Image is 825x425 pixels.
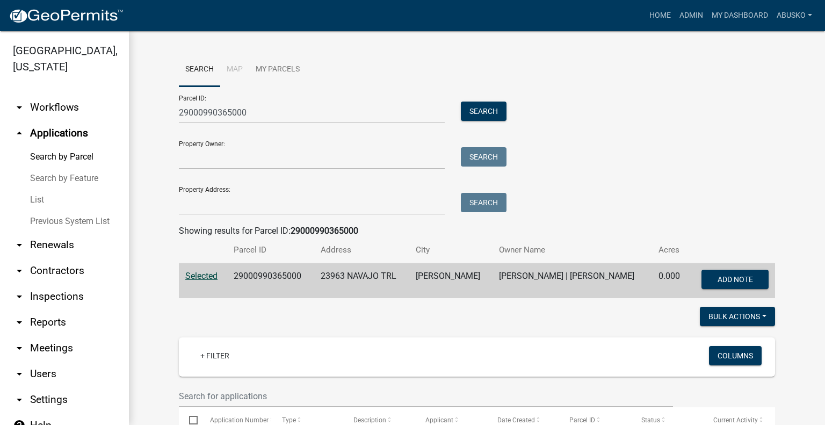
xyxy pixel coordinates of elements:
[675,5,707,26] a: Admin
[13,342,26,355] i: arrow_drop_down
[461,102,506,121] button: Search
[13,239,26,251] i: arrow_drop_down
[409,237,493,263] th: City
[493,263,652,299] td: [PERSON_NAME] | [PERSON_NAME]
[192,346,238,365] a: + Filter
[497,416,535,424] span: Date Created
[13,101,26,114] i: arrow_drop_down
[425,416,453,424] span: Applicant
[645,5,675,26] a: Home
[652,263,689,299] td: 0.000
[569,416,595,424] span: Parcel ID
[179,53,220,87] a: Search
[493,237,652,263] th: Owner Name
[13,368,26,380] i: arrow_drop_down
[13,316,26,329] i: arrow_drop_down
[227,237,314,263] th: Parcel ID
[179,225,775,237] div: Showing results for Parcel ID:
[409,263,493,299] td: [PERSON_NAME]
[717,275,752,284] span: Add Note
[700,307,775,326] button: Bulk Actions
[707,5,772,26] a: My Dashboard
[713,416,758,424] span: Current Activity
[13,127,26,140] i: arrow_drop_up
[13,393,26,406] i: arrow_drop_down
[652,237,689,263] th: Acres
[227,263,314,299] td: 29000990365000
[314,263,409,299] td: 23963 NAVAJO TRL
[13,264,26,277] i: arrow_drop_down
[185,271,218,281] a: Selected
[709,346,762,365] button: Columns
[179,385,673,407] input: Search for applications
[210,416,269,424] span: Application Number
[461,193,506,212] button: Search
[282,416,296,424] span: Type
[291,226,358,236] strong: 29000990365000
[772,5,816,26] a: abusko
[249,53,306,87] a: My Parcels
[461,147,506,167] button: Search
[13,290,26,303] i: arrow_drop_down
[701,270,769,289] button: Add Note
[353,416,386,424] span: Description
[641,416,660,424] span: Status
[314,237,409,263] th: Address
